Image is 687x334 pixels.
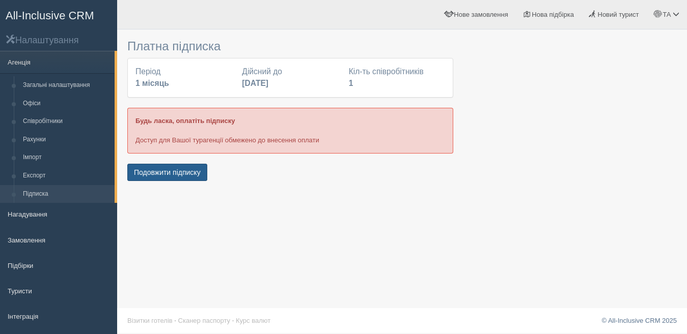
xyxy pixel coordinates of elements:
span: ТА [663,11,671,18]
span: · [232,317,234,324]
a: Сканер паспорту [178,317,230,324]
div: Кіл-ть співробітників [344,66,450,89]
a: Імпорт [18,148,115,167]
b: 1 місяць [135,79,169,87]
div: Період [130,66,237,89]
span: Новий турист [598,11,639,18]
a: Підписка [18,185,115,203]
span: All-Inclusive CRM [6,9,94,22]
b: [DATE] [242,79,268,87]
a: Офіси [18,95,115,113]
a: Візитки готелів [127,317,173,324]
a: Рахунки [18,131,115,149]
div: Доступ для Вашої турагенції обмежено до внесення оплати [127,108,453,153]
div: Дійсний до [237,66,343,89]
span: Нове замовлення [454,11,508,18]
a: Експорт [18,167,115,185]
a: © All-Inclusive CRM 2025 [601,317,677,324]
a: Загальні налаштування [18,76,115,95]
a: Курс валют [236,317,270,324]
a: Співробітники [18,112,115,131]
a: All-Inclusive CRM [1,1,117,28]
button: Подовжити підписку [127,164,207,181]
span: Нова підбірка [532,11,574,18]
b: Будь ласка, оплатіть підписку [135,117,235,125]
span: · [174,317,176,324]
h3: Платна підписка [127,40,453,53]
b: 1 [349,79,353,87]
